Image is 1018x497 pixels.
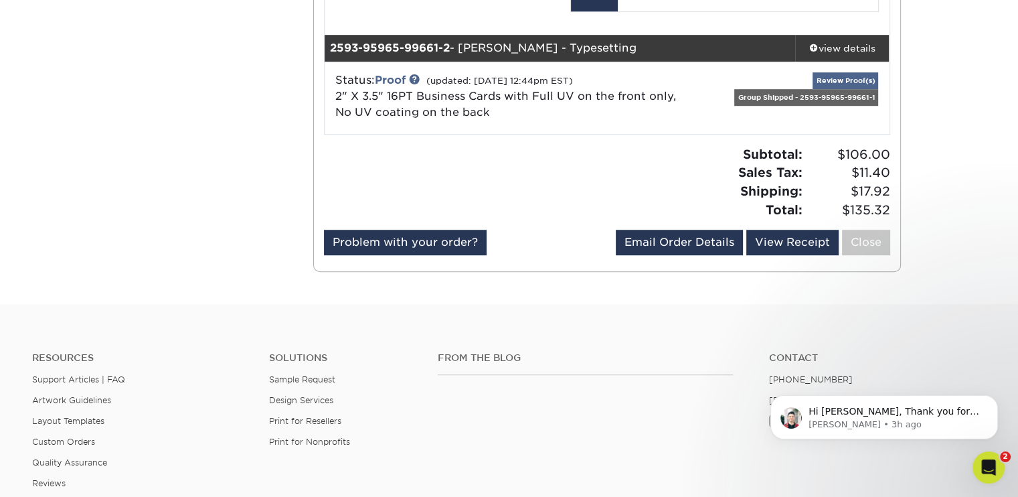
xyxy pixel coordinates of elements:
a: Email Order Details [616,230,743,255]
div: Status: [325,72,701,121]
iframe: Google Customer Reviews [3,456,114,492]
a: Print for Resellers [269,416,341,426]
strong: Shipping: [740,184,802,198]
span: $11.40 [807,163,890,182]
a: Contact [769,352,986,364]
span: $135.32 [807,201,890,220]
a: 2" X 3.5" 16PT Business Cards with Full UV on the front only, No UV coating on the back [335,90,676,119]
div: Group Shipped - 2593-95965-99661-1 [734,89,878,106]
a: Close [842,230,890,255]
a: Review Proof(s) [813,72,878,89]
a: View Receipt [746,230,839,255]
div: - [PERSON_NAME] - Typesetting [325,35,795,62]
strong: Subtotal: [743,147,802,161]
a: Design Services [269,395,333,405]
a: Sample Request [269,374,335,384]
a: Custom Orders [32,437,95,447]
strong: 2593-95965-99661-2 [330,42,450,54]
div: view details [795,42,889,55]
a: view details [795,35,889,62]
strong: Sales Tax: [738,165,802,180]
a: Layout Templates [32,416,104,426]
h4: Solutions [269,352,418,364]
iframe: Intercom notifications message [750,367,1018,461]
a: Support Articles | FAQ [32,374,125,384]
a: Print for Nonprofits [269,437,350,447]
iframe: Intercom live chat [972,451,1005,484]
small: (updated: [DATE] 12:44pm EST) [426,76,573,86]
a: Problem with your order? [324,230,487,255]
strong: Total: [766,202,802,217]
span: $106.00 [807,145,890,164]
span: 2 [1000,451,1011,462]
h4: Resources [32,352,249,364]
span: $17.92 [807,182,890,201]
a: Proof [375,74,406,86]
h4: From the Blog [438,352,733,364]
a: Artwork Guidelines [32,395,111,405]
